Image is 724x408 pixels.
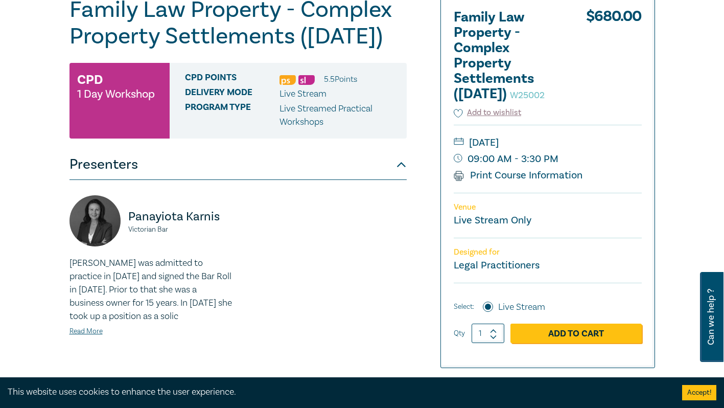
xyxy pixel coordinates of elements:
[472,324,504,343] input: 1
[279,88,326,100] span: Live Stream
[454,301,474,312] span: Select:
[185,87,279,101] span: Delivery Mode
[454,202,642,212] p: Venue
[510,324,642,343] a: Add to Cart
[498,301,545,314] label: Live Stream
[454,151,642,167] small: 09:00 AM - 3:30 PM
[69,327,103,336] a: Read More
[185,73,279,86] span: CPD Points
[454,107,522,119] button: Add to wishlist
[298,75,315,85] img: Substantive Law
[454,247,642,257] p: Designed for
[510,89,545,101] small: W25002
[279,102,399,129] p: Live Streamed Practical Workshops
[324,73,357,86] li: 5.5 Point s
[69,257,232,323] p: [PERSON_NAME] was admitted to practice in [DATE] and signed the Bar Roll in [DATE]. Prior to that...
[454,328,465,339] label: Qty
[586,10,642,107] div: $ 680.00
[682,385,716,400] button: Accept cookies
[69,368,407,399] button: Description
[69,149,407,180] button: Presenters
[454,10,566,102] h2: Family Law Property - Complex Property Settlements ([DATE])
[454,134,642,151] small: [DATE]
[69,195,121,246] img: https://s3.ap-southeast-2.amazonaws.com/leo-cussen-store-production-content/Contacts/PANAYIOTA%20...
[128,226,232,233] small: Victorian Bar
[77,89,155,99] small: 1 Day Workshop
[706,278,716,356] span: Can we help ?
[128,209,232,225] p: Panayiota Karnis
[185,102,279,129] span: Program type
[77,71,103,89] h3: CPD
[279,75,296,85] img: Professional Skills
[454,214,531,227] a: Live Stream Only
[454,259,540,272] small: Legal Practitioners
[454,169,583,182] a: Print Course Information
[8,386,667,399] div: This website uses cookies to enhance the user experience.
